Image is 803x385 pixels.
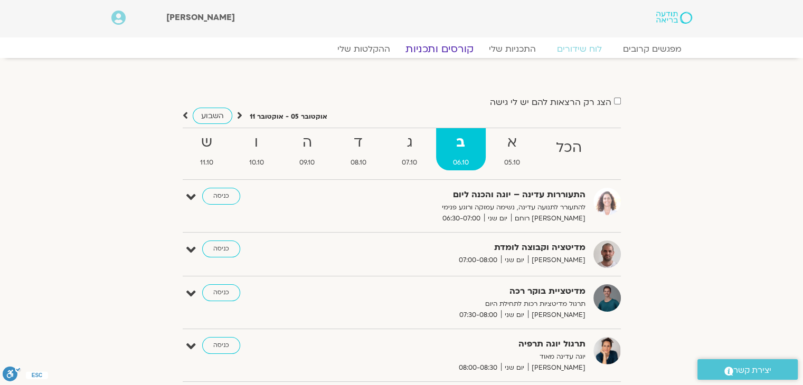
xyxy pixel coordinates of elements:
[436,131,486,155] strong: ב
[539,128,599,170] a: הכל
[539,136,599,160] strong: הכל
[528,362,585,373] span: [PERSON_NAME]
[334,128,383,170] a: ד08.10
[232,128,281,170] a: ו10.10
[202,337,240,354] a: כניסה
[327,351,585,362] p: יוגה עדינה מאוד
[733,363,771,378] span: יצירת קשר
[327,337,585,351] strong: תרגול יוגה תרפיה
[327,284,585,299] strong: מדיטציית בוקר רכה
[484,213,511,224] span: יום שני
[327,202,585,213] p: להתעורר לתנועה עדינה, נשימה עמוקה ורוגע פנימי
[202,188,240,205] a: כניסה
[612,44,692,54] a: מפגשים קרובים
[327,240,585,255] strong: מדיטציה וקבוצה לומדת
[283,131,332,155] strong: ה
[436,157,486,168] span: 06.10
[501,310,528,321] span: יום שני
[385,131,434,155] strong: ג
[456,310,501,321] span: 07:30-08:00
[478,44,546,54] a: התכניות שלי
[528,310,585,321] span: [PERSON_NAME]
[488,157,537,168] span: 05.10
[546,44,612,54] a: לוח שידורים
[202,284,240,301] a: כניסה
[436,128,486,170] a: ב06.10
[283,157,332,168] span: 09.10
[488,131,537,155] strong: א
[439,213,484,224] span: 06:30-07:00
[455,255,501,266] span: 07:00-08:00
[501,255,528,266] span: יום שני
[232,131,281,155] strong: ו
[166,12,235,23] span: [PERSON_NAME]
[334,131,383,155] strong: ד
[511,213,585,224] span: [PERSON_NAME] רוחם
[232,157,281,168] span: 10.10
[184,131,231,155] strong: ש
[327,188,585,202] strong: התעוררות עדינה – יוגה והכנה ליום
[490,98,611,107] label: הצג רק הרצאות להם יש לי גישה
[385,128,434,170] a: ג07.10
[697,359,798,380] a: יצירת קשר
[283,128,332,170] a: ה09.10
[528,255,585,266] span: [PERSON_NAME]
[111,44,692,54] nav: Menu
[334,157,383,168] span: 08.10
[327,299,585,310] p: תרגול מדיטציות רכות לתחילת היום
[201,111,224,121] span: השבוע
[385,157,434,168] span: 07.10
[327,44,401,54] a: ההקלטות שלי
[193,108,232,124] a: השבוע
[184,157,231,168] span: 11.10
[488,128,537,170] a: א05.10
[501,362,528,373] span: יום שני
[250,111,327,122] p: אוקטובר 05 - אוקטובר 11
[393,43,486,55] a: קורסים ותכניות
[455,362,501,373] span: 08:00-08:30
[184,128,231,170] a: ש11.10
[202,240,240,257] a: כניסה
